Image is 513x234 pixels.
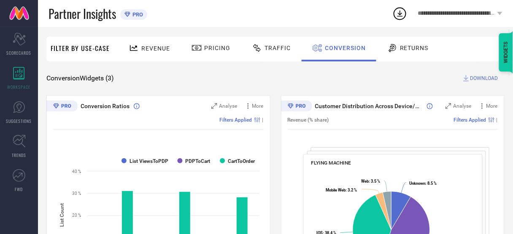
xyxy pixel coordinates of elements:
span: Partner Insights [49,5,116,22]
text: : 8.5 % [409,181,437,186]
span: Customer Distribution Across Device/OS [315,103,423,109]
svg: Zoom [445,103,451,109]
span: More [252,103,264,109]
span: Analyse [454,103,472,109]
span: Revenue [141,45,170,52]
span: Pricing [204,45,230,51]
span: Conversion Widgets ( 3 ) [46,74,114,82]
span: | [497,117,498,123]
span: Filters Applied [220,117,252,123]
span: Conversion Ratios [81,103,130,109]
tspan: List Count [59,203,65,227]
text: 30 % [72,191,81,196]
span: Revenue (% share) [288,117,329,123]
span: TRENDS [12,152,26,158]
span: Analyse [219,103,238,109]
span: FWD [15,186,23,192]
tspan: Mobile Web [326,188,346,192]
span: SUGGESTIONS [6,118,32,124]
text: 20 % [72,213,81,218]
span: Filter By Use-Case [51,43,110,53]
text: : 3.2 % [326,188,357,192]
span: FLYING MACHINE [311,160,351,166]
span: WORKSPACE [8,84,31,90]
text: : 3.5 % [361,179,380,184]
tspan: Unknown [409,181,425,186]
span: More [486,103,498,109]
div: Premium [281,101,312,113]
text: 40 % [72,169,81,174]
span: Conversion [325,45,366,51]
span: Filters Applied [454,117,486,123]
span: PRO [130,11,143,18]
svg: Zoom [211,103,217,109]
span: Traffic [265,45,291,51]
text: PDPToCart [186,158,211,164]
span: | [262,117,264,123]
text: List ViewsToPDP [130,158,168,164]
span: SCORECARDS [7,50,32,56]
span: Returns [400,45,429,51]
div: Premium [46,101,78,113]
tspan: Web [361,179,369,184]
span: DOWNLOAD [470,74,498,82]
text: CartToOrder [228,158,255,164]
div: Open download list [392,6,408,21]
